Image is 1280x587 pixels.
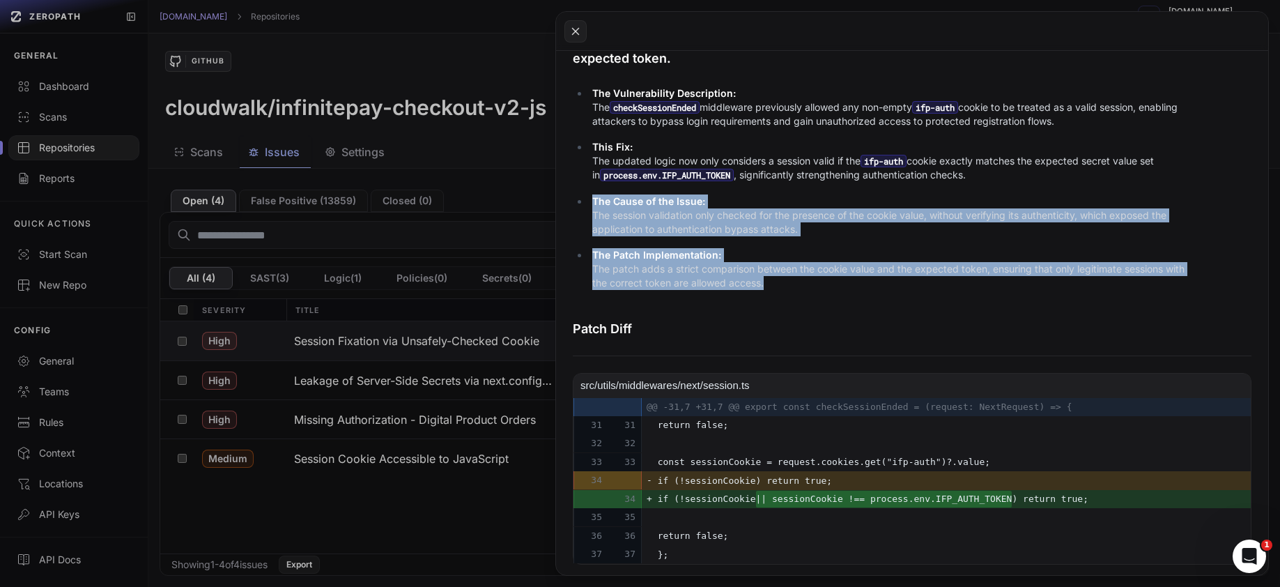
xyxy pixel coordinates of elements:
div: 34 [575,472,607,489]
span: + [647,494,652,504]
span: src/utils/middlewares/next/session.ts [580,377,750,394]
ins: || sessionCookie !== process.env.IFP_AUTH_TOKEN [756,491,1012,508]
div: @@ -31,7 +31,7 @@ export const checkSessionEnded = (request: NextRequest) => { [574,399,1105,416]
div: 32 [608,435,640,452]
span: return false; [658,528,1044,544]
div: 37 [608,546,640,563]
strong: The Cause of the Issue: [592,195,705,207]
div: 31 [575,417,607,434]
h1: Patch Diff [573,319,1251,339]
div: 31 [608,417,640,434]
div: 35 [608,509,640,526]
span: return false; [658,417,1044,434]
div: 36 [608,528,640,544]
strong: The Patch Implementation: [592,249,721,261]
span: if (!sessionCookie ) return true; [658,491,1044,508]
div: 36 [575,528,607,544]
span: if (!sessionCookie) return true; [658,473,1044,489]
div: 33 [608,454,640,471]
div: 37 [575,546,607,563]
code: process.env.IFP_AUTH_TOKEN [600,169,734,181]
iframe: Intercom live chat [1233,540,1266,573]
div: 34 [608,491,640,508]
span: const sessionCookie = request.cookies.get("ifp-auth")?.value; [658,454,1044,471]
div: 33 [575,454,607,471]
span: 1 [1261,540,1272,551]
p: The patch adds a strict comparison between the cookie value and the expected token, ensuring that... [592,248,1197,290]
p: The updated logic now only considers a session valid if the cookie exactly matches the expected s... [592,140,1197,182]
span: - [647,475,652,485]
p: The session validation only checked for the presence of the cookie value, without verifying its a... [592,195,1197,236]
div: 35 [575,509,607,526]
span: }; [658,547,1044,563]
div: 32 [575,435,607,452]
